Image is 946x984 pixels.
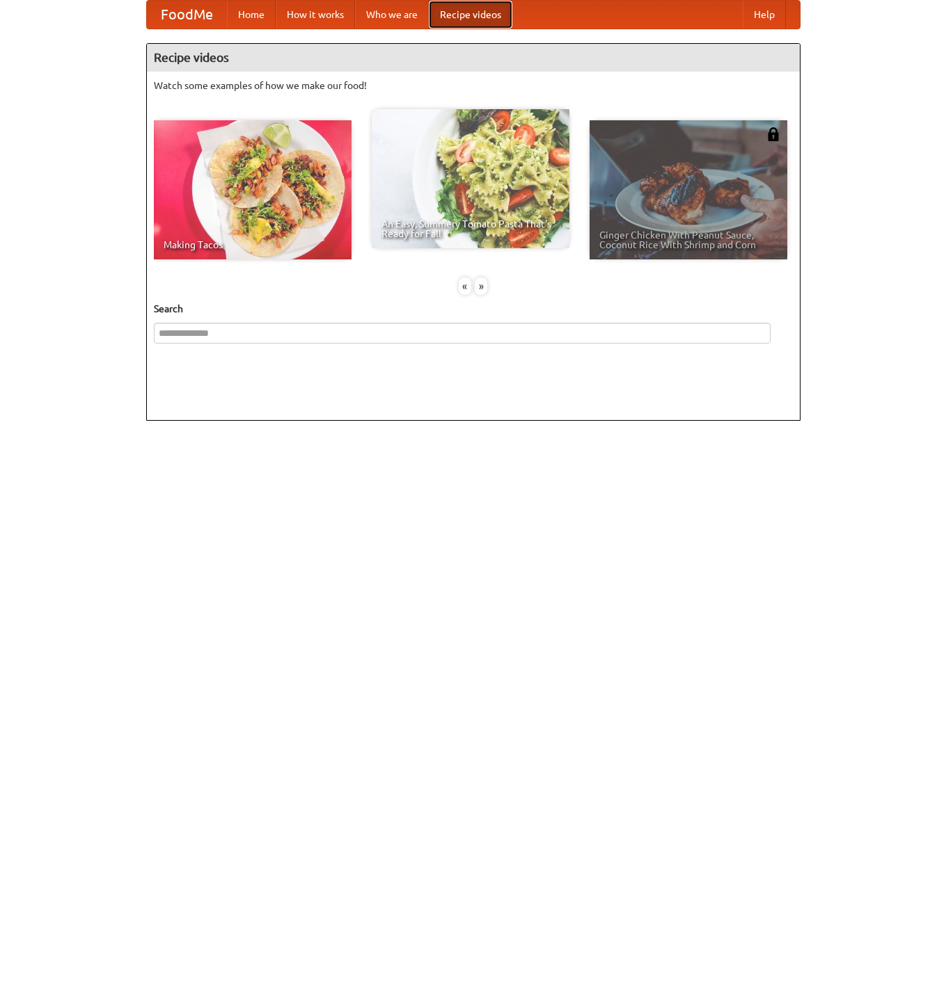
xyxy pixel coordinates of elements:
span: An Easy, Summery Tomato Pasta That's Ready for Fall [381,219,560,239]
a: Recipe videos [429,1,512,29]
div: « [459,277,471,295]
a: Making Tacos [154,120,352,259]
div: » [475,277,487,295]
a: How it works [276,1,355,29]
img: 483408.png [766,127,780,141]
h4: Recipe videos [147,44,800,72]
a: Home [227,1,276,29]
a: An Easy, Summery Tomato Pasta That's Ready for Fall [372,109,569,248]
span: Making Tacos [164,240,342,250]
a: Help [743,1,786,29]
h5: Search [154,302,793,316]
p: Watch some examples of how we make our food! [154,79,793,92]
a: Who we are [355,1,429,29]
a: FoodMe [147,1,227,29]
